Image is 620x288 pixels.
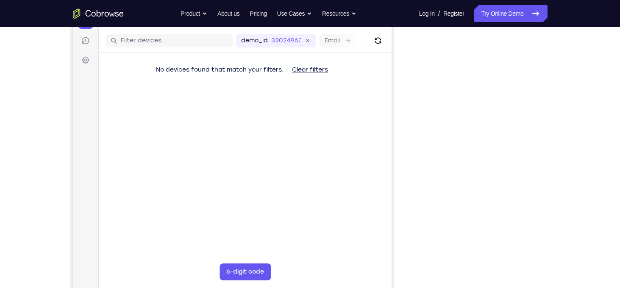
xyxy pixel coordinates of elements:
label: Email [252,28,267,36]
button: Resources [322,5,356,22]
label: demo_id [168,28,195,36]
a: Pricing [250,5,267,22]
a: Log In [419,5,435,22]
a: About us [217,5,239,22]
button: Product [181,5,207,22]
a: Try Online Demo [474,5,547,22]
span: No devices found that match your filters. [83,58,211,65]
button: Use Cases [277,5,312,22]
button: Refresh [298,25,312,39]
span: / [438,8,440,19]
a: Go to the home page [73,8,124,19]
button: Clear filters [212,53,262,70]
button: 6-digit code [147,255,198,272]
a: Register [443,5,464,22]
